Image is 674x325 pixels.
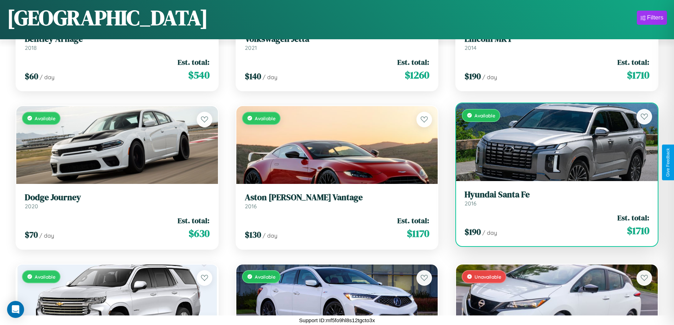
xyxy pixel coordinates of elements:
span: / day [482,229,497,236]
a: Hyundai Santa Fe2016 [465,190,649,207]
div: Give Feedback [666,148,670,177]
span: Available [35,115,56,121]
span: $ 130 [245,229,261,240]
span: 2018 [25,44,37,51]
span: $ 60 [25,70,38,82]
a: Bentley Arnage2018 [25,34,209,51]
h3: Dodge Journey [25,192,209,203]
button: Filters [637,11,667,25]
span: 2021 [245,44,257,51]
span: 2016 [245,203,257,210]
h3: Aston [PERSON_NAME] Vantage [245,192,430,203]
h3: Bentley Arnage [25,34,209,44]
span: Est. total: [178,57,209,67]
span: / day [263,232,277,239]
a: Dodge Journey2020 [25,192,209,210]
a: Volkswagen Jetta2021 [245,34,430,51]
span: Est. total: [178,215,209,226]
h3: Lincoln MKT [465,34,649,44]
span: / day [263,74,277,81]
h1: [GEOGRAPHIC_DATA] [7,3,208,32]
span: $ 1260 [405,68,429,82]
span: Available [35,274,56,280]
span: 2020 [25,203,38,210]
span: $ 190 [465,226,481,238]
span: Available [255,115,276,121]
span: 2014 [465,44,477,51]
a: Aston [PERSON_NAME] Vantage2016 [245,192,430,210]
div: Filters [647,14,663,21]
span: / day [40,74,54,81]
span: / day [39,232,54,239]
span: $ 1710 [627,68,649,82]
span: $ 70 [25,229,38,240]
span: Est. total: [397,215,429,226]
h3: Hyundai Santa Fe [465,190,649,200]
span: Est. total: [397,57,429,67]
span: 2016 [465,200,477,207]
span: $ 540 [188,68,209,82]
h3: Volkswagen Jetta [245,34,430,44]
span: $ 630 [189,226,209,240]
span: Est. total: [617,57,649,67]
span: $ 140 [245,70,261,82]
span: $ 190 [465,70,481,82]
span: Available [474,112,495,118]
div: Open Intercom Messenger [7,301,24,318]
p: Support ID: mf5fo9hl8s12tgcto3x [299,315,375,325]
span: / day [482,74,497,81]
span: Est. total: [617,213,649,223]
span: $ 1170 [407,226,429,240]
span: Available [255,274,276,280]
span: $ 1710 [627,224,649,238]
span: Unavailable [474,274,501,280]
a: Lincoln MKT2014 [465,34,649,51]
